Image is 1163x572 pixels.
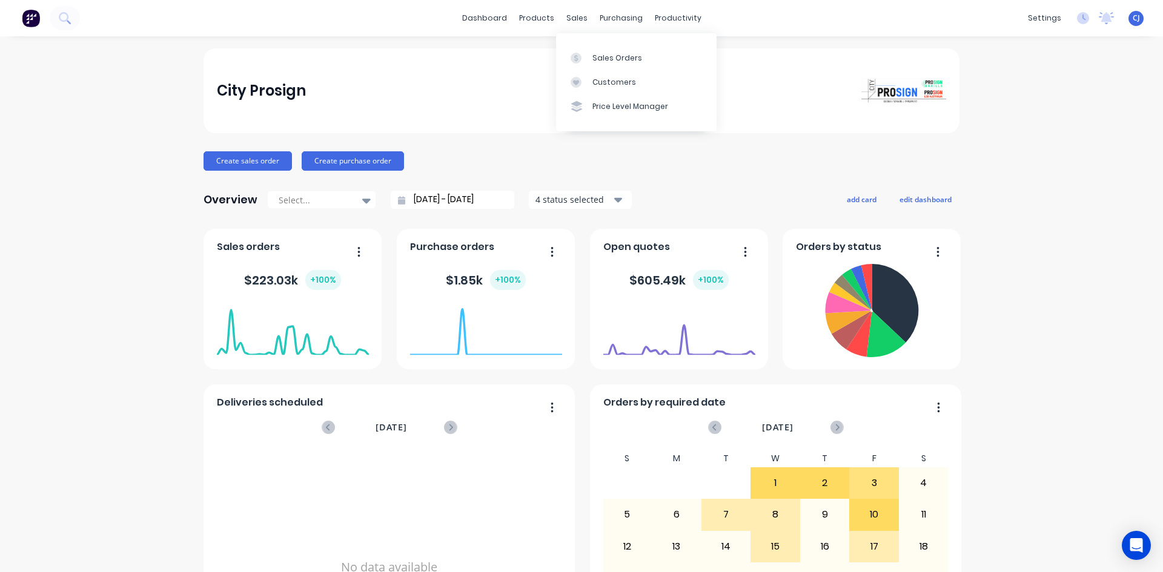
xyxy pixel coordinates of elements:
[702,499,750,530] div: 7
[302,151,404,171] button: Create purchase order
[204,151,292,171] button: Create sales order
[603,531,652,562] div: 12
[22,9,40,27] img: Factory
[603,450,652,467] div: S
[204,188,257,212] div: Overview
[850,499,898,530] div: 10
[652,499,701,530] div: 6
[603,240,670,254] span: Open quotes
[217,240,280,254] span: Sales orders
[1133,13,1140,24] span: CJ
[751,468,800,498] div: 1
[556,70,717,94] a: Customers
[592,53,642,64] div: Sales Orders
[376,421,407,434] span: [DATE]
[796,240,881,254] span: Orders by status
[305,270,341,290] div: + 100 %
[702,531,750,562] div: 14
[603,499,652,530] div: 5
[244,270,341,290] div: $ 223.03k
[849,450,899,467] div: F
[751,499,800,530] div: 8
[594,9,649,27] div: purchasing
[701,450,751,467] div: T
[1022,9,1067,27] div: settings
[1122,531,1151,560] div: Open Intercom Messenger
[592,101,668,112] div: Price Level Manager
[801,468,849,498] div: 2
[513,9,560,27] div: products
[456,9,513,27] a: dashboard
[839,191,884,207] button: add card
[899,450,949,467] div: S
[560,9,594,27] div: sales
[217,395,323,410] span: Deliveries scheduled
[529,191,632,209] button: 4 status selected
[556,45,717,70] a: Sales Orders
[762,421,794,434] span: [DATE]
[217,79,306,103] div: City Prosign
[900,531,948,562] div: 18
[750,450,800,467] div: W
[900,468,948,498] div: 4
[556,94,717,119] a: Price Level Manager
[490,270,526,290] div: + 100 %
[446,270,526,290] div: $ 1.85k
[892,191,959,207] button: edit dashboard
[801,499,849,530] div: 9
[850,468,898,498] div: 3
[850,531,898,562] div: 17
[629,270,729,290] div: $ 605.49k
[693,270,729,290] div: + 100 %
[900,499,948,530] div: 11
[649,9,707,27] div: productivity
[751,531,800,562] div: 15
[861,79,946,103] img: City Prosign
[800,450,850,467] div: T
[535,193,612,206] div: 4 status selected
[652,450,701,467] div: M
[592,77,636,88] div: Customers
[801,531,849,562] div: 16
[410,240,494,254] span: Purchase orders
[652,531,701,562] div: 13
